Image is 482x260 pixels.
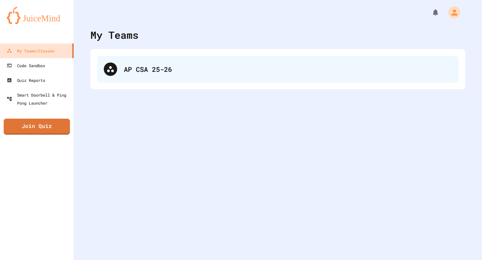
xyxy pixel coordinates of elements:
[7,91,71,107] div: Smart Doorbell & Ping Pong Launcher
[97,56,459,83] div: AP CSA 25-26
[7,61,45,70] div: Code Sandbox
[441,5,462,20] div: My Account
[7,76,45,84] div: Quiz Reports
[7,7,67,24] img: logo-orange.svg
[419,7,441,18] div: My Notifications
[124,64,452,74] div: AP CSA 25-26
[90,27,139,42] div: My Teams
[7,47,55,55] div: My Teams/Classes
[4,119,70,135] a: Join Quiz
